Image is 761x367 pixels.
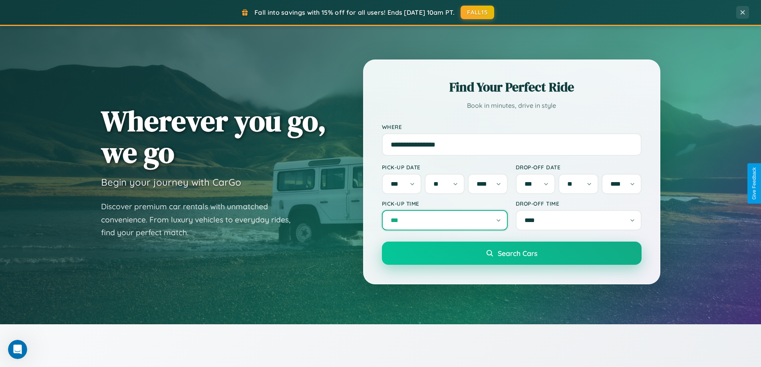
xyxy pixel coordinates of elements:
p: Book in minutes, drive in style [382,100,642,111]
label: Drop-off Date [516,164,642,171]
iframe: Intercom live chat [8,340,27,359]
label: Pick-up Date [382,164,508,171]
h3: Begin your journey with CarGo [101,176,241,188]
label: Drop-off Time [516,200,642,207]
h2: Find Your Perfect Ride [382,78,642,96]
div: Give Feedback [751,167,757,200]
p: Discover premium car rentals with unmatched convenience. From luxury vehicles to everyday rides, ... [101,200,301,239]
button: FALL15 [461,6,494,19]
label: Where [382,123,642,130]
span: Fall into savings with 15% off for all users! Ends [DATE] 10am PT. [254,8,455,16]
label: Pick-up Time [382,200,508,207]
span: Search Cars [498,249,537,258]
button: Search Cars [382,242,642,265]
h1: Wherever you go, we go [101,105,326,168]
